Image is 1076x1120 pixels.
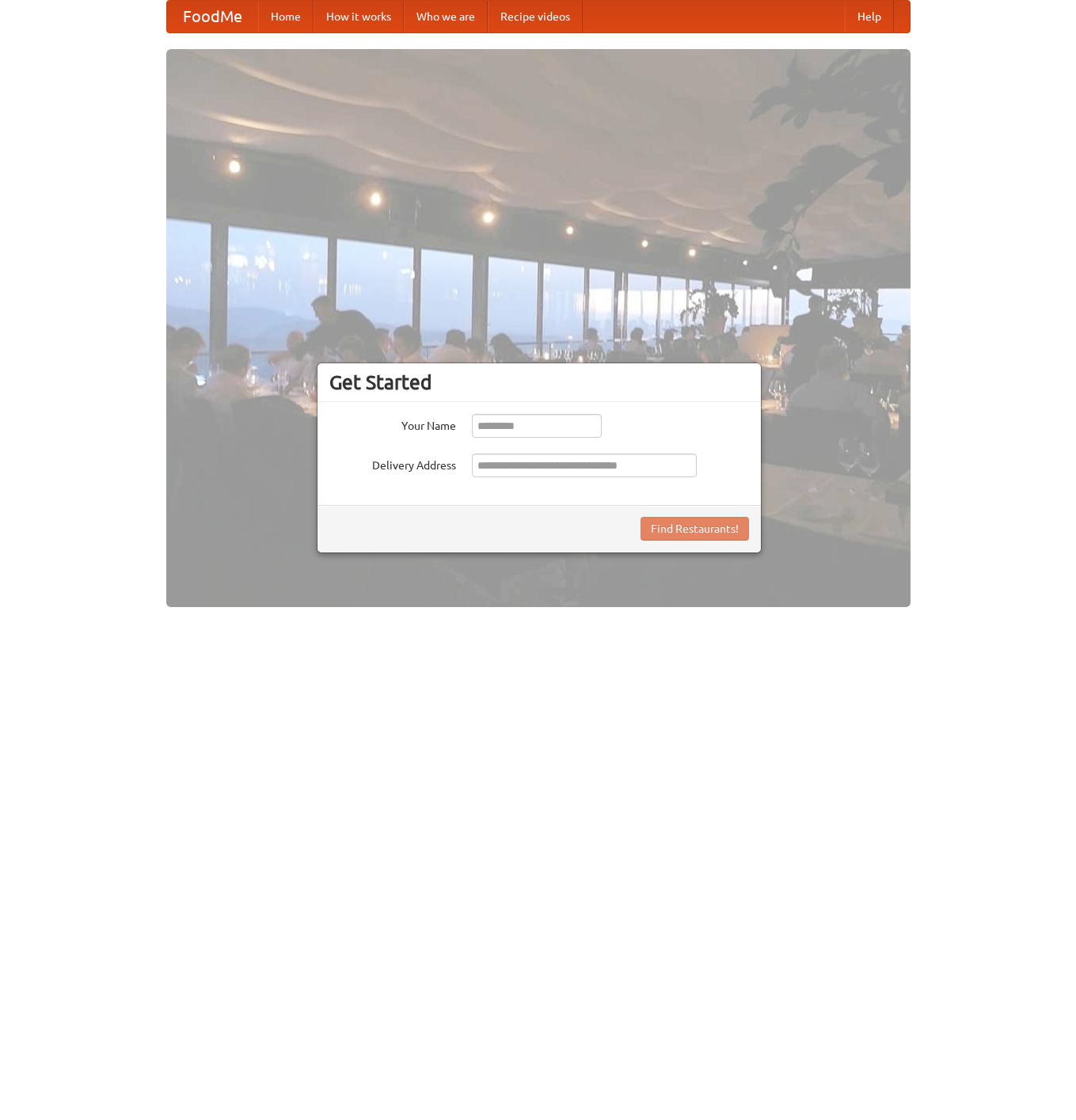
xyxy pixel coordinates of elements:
[329,370,749,394] h3: Get Started
[167,1,258,32] a: FoodMe
[329,414,456,434] label: Your Name
[845,1,894,32] a: Help
[404,1,488,32] a: Who we are
[641,517,749,541] button: Find Restaurants!
[329,454,456,473] label: Delivery Address
[258,1,314,32] a: Home
[314,1,404,32] a: How it works
[488,1,583,32] a: Recipe videos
